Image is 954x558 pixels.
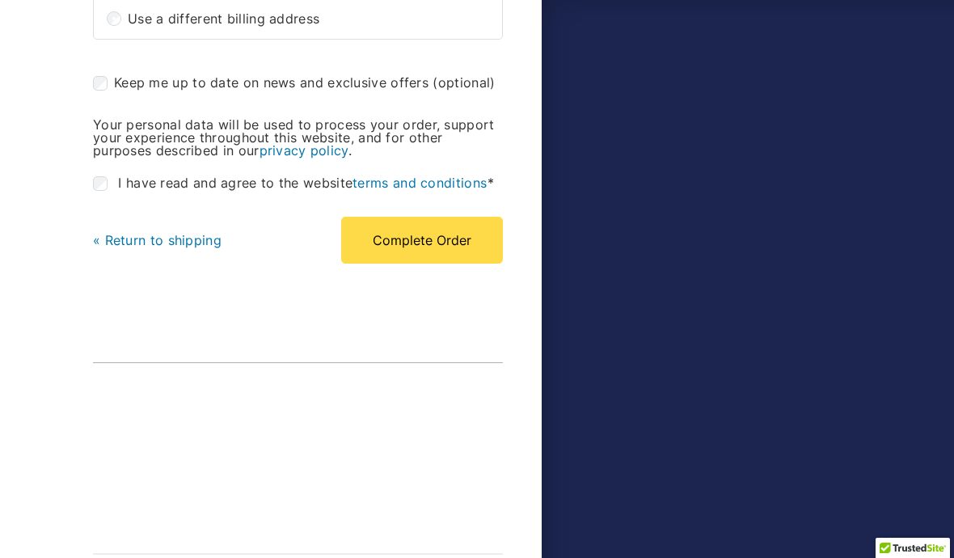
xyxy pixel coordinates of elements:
[260,142,348,159] a: privacy policy
[93,232,222,248] a: « Return to shipping
[205,69,396,85] label: Security code
[3,69,195,85] label: Expiration date
[93,118,503,157] p: Your personal data will be used to process your order, support your experience throughout this we...
[128,12,489,25] span: Use a different billing address
[106,381,348,502] iframe: TrustedSite Certified
[3,3,395,19] label: Card number
[352,175,487,191] a: terms and conditions
[114,74,428,91] span: Keep me up to date on news and exclusive offers
[118,175,494,191] span: I have read and agree to the website
[341,217,503,264] button: Complete Order
[433,74,495,91] span: (optional)
[93,176,108,191] input: I have read and agree to the websiteterms and conditions
[93,76,108,91] input: Keep me up to date on news and exclusive offers (optional)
